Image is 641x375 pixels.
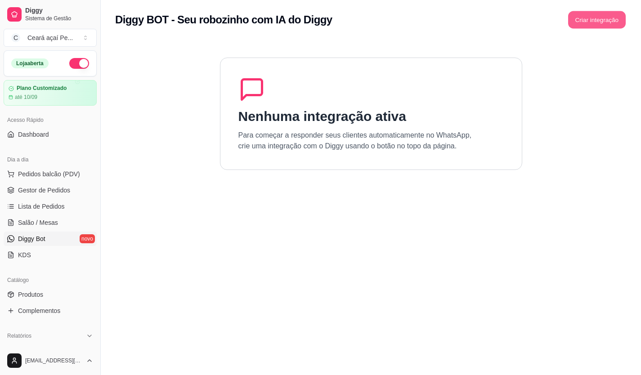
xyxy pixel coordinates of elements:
a: Dashboard [4,127,97,142]
button: [EMAIL_ADDRESS][DOMAIN_NAME] [4,350,97,371]
button: Pedidos balcão (PDV) [4,167,97,181]
a: Produtos [4,287,97,302]
span: Sistema de Gestão [25,15,93,22]
a: Complementos [4,304,97,318]
a: Relatórios de vendas [4,343,97,357]
div: Dia a dia [4,152,97,167]
button: Criar integração [568,11,626,29]
span: Dashboard [18,130,49,139]
span: Lista de Pedidos [18,202,65,211]
a: Lista de Pedidos [4,199,97,214]
span: C [11,33,20,42]
span: Diggy [25,7,93,15]
a: Salão / Mesas [4,215,97,230]
h1: Nenhuma integração ativa [238,108,406,125]
a: Plano Customizadoaté 10/09 [4,80,97,106]
article: Plano Customizado [17,85,67,92]
button: Select a team [4,29,97,47]
span: Gestor de Pedidos [18,186,70,195]
p: Para começar a responder seus clientes automaticamente no WhatsApp, crie uma integração com o Dig... [238,130,472,152]
button: Alterar Status [69,58,89,69]
div: Loja aberta [11,58,49,68]
span: KDS [18,250,31,259]
span: Produtos [18,290,43,299]
span: Pedidos balcão (PDV) [18,170,80,179]
span: Relatórios [7,332,31,339]
h2: Diggy BOT - Seu robozinho com IA do Diggy [115,13,332,27]
span: Relatórios de vendas [18,346,77,355]
a: Diggy Botnovo [4,232,97,246]
article: até 10/09 [15,94,37,101]
span: Complementos [18,306,60,315]
div: Ceará açaí Pe ... [27,33,73,42]
a: DiggySistema de Gestão [4,4,97,25]
a: Gestor de Pedidos [4,183,97,197]
div: Catálogo [4,273,97,287]
span: Diggy Bot [18,234,45,243]
a: KDS [4,248,97,262]
span: Salão / Mesas [18,218,58,227]
span: [EMAIL_ADDRESS][DOMAIN_NAME] [25,357,82,364]
div: Acesso Rápido [4,113,97,127]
